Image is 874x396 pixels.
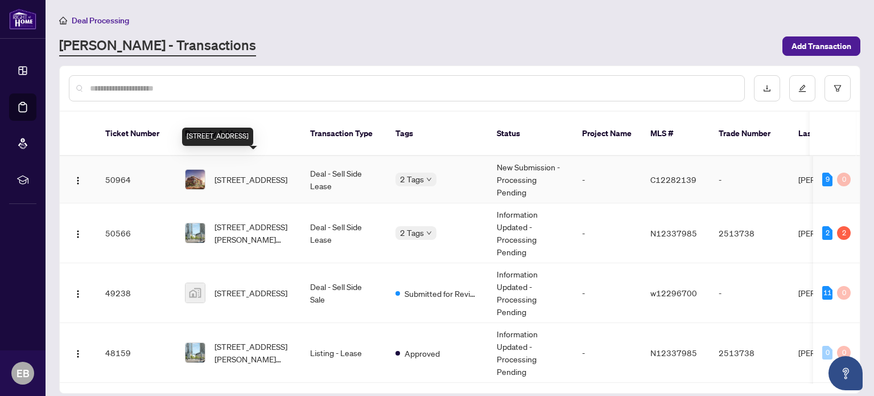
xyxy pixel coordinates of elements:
td: - [573,323,641,383]
td: 50566 [96,203,176,263]
button: Logo [69,224,87,242]
span: down [426,177,432,182]
img: thumbnail-img [185,170,205,189]
button: Add Transaction [782,36,860,56]
button: Logo [69,344,87,362]
td: - [710,156,789,203]
span: Approved [405,347,440,360]
span: C12282139 [650,174,696,185]
th: Trade Number [710,112,789,156]
img: thumbnail-img [185,343,205,362]
span: [STREET_ADDRESS][PERSON_NAME][PERSON_NAME] [215,340,292,365]
a: [PERSON_NAME] - Transactions [59,36,256,56]
th: Ticket Number [96,112,176,156]
button: filter [824,75,851,101]
td: 48159 [96,323,176,383]
img: Logo [73,230,83,239]
div: 2 [837,226,851,240]
span: home [59,17,67,25]
div: 0 [837,286,851,300]
span: [STREET_ADDRESS][PERSON_NAME][PERSON_NAME] [215,221,292,246]
th: Tags [386,112,488,156]
th: Project Name [573,112,641,156]
button: Logo [69,170,87,189]
button: edit [789,75,815,101]
div: [STREET_ADDRESS] [182,128,253,146]
img: thumbnail-img [185,223,205,243]
span: Deal Processing [72,15,129,26]
td: Information Updated - Processing Pending [488,263,573,323]
span: EB [17,365,30,381]
div: 2 [822,226,832,240]
th: MLS # [641,112,710,156]
span: [STREET_ADDRESS] [215,287,287,299]
td: Deal - Sell Side Lease [301,156,386,203]
th: Status [488,112,573,156]
span: filter [834,84,842,92]
td: 50964 [96,156,176,203]
img: Logo [73,349,83,358]
img: logo [9,9,36,30]
td: - [573,263,641,323]
td: Deal - Sell Side Lease [301,203,386,263]
img: thumbnail-img [185,283,205,303]
td: Deal - Sell Side Sale [301,263,386,323]
td: - [710,263,789,323]
div: 0 [822,346,832,360]
button: download [754,75,780,101]
th: Property Address [176,112,301,156]
span: down [426,230,432,236]
span: 2 Tags [400,226,424,239]
button: Logo [69,284,87,302]
span: N12337985 [650,348,697,358]
td: 49238 [96,263,176,323]
button: Open asap [828,356,863,390]
td: - [573,156,641,203]
td: - [573,203,641,263]
div: 11 [822,286,832,300]
td: 2513738 [710,323,789,383]
span: N12337985 [650,228,697,238]
td: 2513738 [710,203,789,263]
div: 0 [837,173,851,186]
img: Logo [73,176,83,185]
span: download [763,84,771,92]
td: Information Updated - Processing Pending [488,323,573,383]
td: New Submission - Processing Pending [488,156,573,203]
div: 9 [822,173,832,186]
span: 2 Tags [400,173,424,186]
img: Logo [73,289,83,299]
span: Add Transaction [791,37,851,55]
span: edit [798,84,806,92]
td: Information Updated - Processing Pending [488,203,573,263]
span: [STREET_ADDRESS] [215,173,287,186]
span: w12296700 [650,288,697,298]
td: Listing - Lease [301,323,386,383]
th: Transaction Type [301,112,386,156]
div: 0 [837,346,851,360]
span: Submitted for Review [405,287,479,300]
